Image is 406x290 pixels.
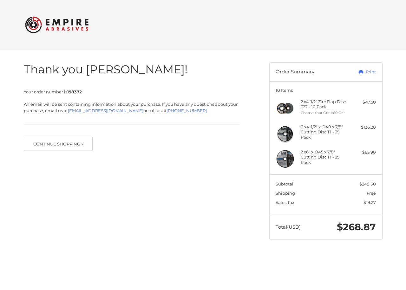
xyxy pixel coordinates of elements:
[363,200,376,205] span: $19.27
[68,108,143,113] a: [EMAIL_ADDRESS][DOMAIN_NAME]
[276,200,294,205] span: Sales Tax
[367,191,376,196] span: Free
[276,181,293,186] span: Subtotal
[24,137,93,151] button: Continue Shopping »
[24,62,240,77] h1: Thank you [PERSON_NAME]!
[359,181,376,186] span: $249.60
[337,221,376,233] span: $268.87
[167,108,207,113] a: [PHONE_NUMBER]
[276,88,376,93] h3: 10 Items
[276,69,344,75] h3: Order Summary
[351,99,376,105] div: $47.50
[67,89,82,94] strong: 198372
[301,149,349,165] h4: 2 x 6" x .045 x 7/8" Cutting Disc T1 - 25 Pack
[25,12,88,37] img: Empire Abrasives
[276,191,295,196] span: Shipping
[301,110,349,116] li: Choose Your Grit #60 Grit
[276,224,301,230] span: Total (USD)
[351,124,376,131] div: $136.20
[351,149,376,156] div: $65.90
[24,102,238,113] span: An email will be sent containing information about your purchase. If you have any questions about...
[24,89,82,94] span: Your order number is
[344,69,376,75] a: Print
[301,124,349,140] h4: 6 x 4-1/2" x .040 x 7/8" Cutting Disc T1 - 25 Pack
[301,99,349,110] h4: 2 x 4-1/2" Zirc Flap Disc T27 - 10 Pack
